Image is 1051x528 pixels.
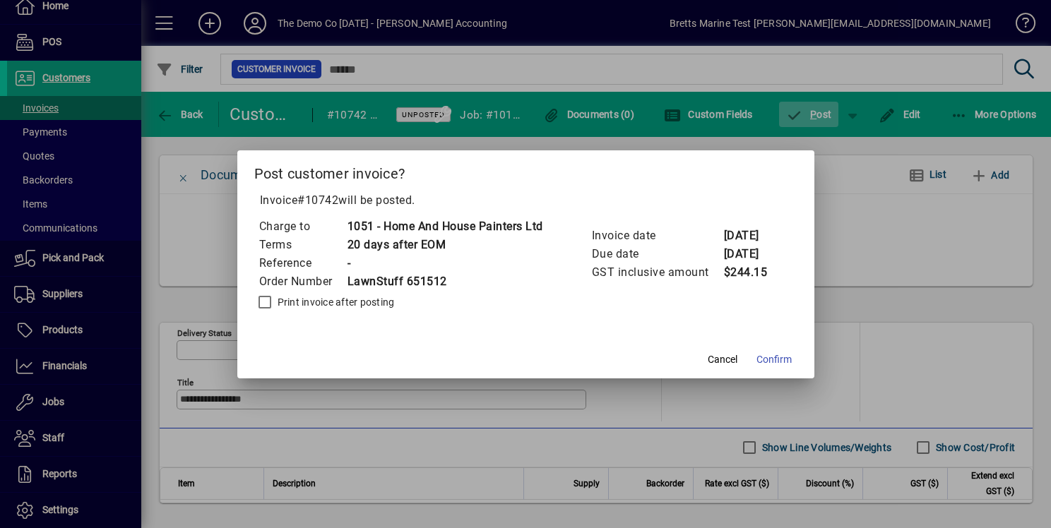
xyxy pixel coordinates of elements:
[347,217,543,236] td: 1051 - Home And House Painters Ltd
[723,245,780,263] td: [DATE]
[708,352,737,367] span: Cancel
[591,245,723,263] td: Due date
[259,254,347,272] td: Reference
[347,272,543,291] td: LawnStuff 651512
[751,347,797,373] button: Confirm
[259,272,347,291] td: Order Number
[591,263,723,282] td: GST inclusive amount
[347,254,543,272] td: -
[723,227,780,245] td: [DATE]
[723,263,780,282] td: $244.15
[275,295,395,309] label: Print invoice after posting
[259,217,347,236] td: Charge to
[237,150,814,191] h2: Post customer invoice?
[259,236,347,254] td: Terms
[756,352,792,367] span: Confirm
[254,192,797,209] p: Invoice will be posted .
[297,193,338,207] span: #10742
[700,347,745,373] button: Cancel
[347,236,543,254] td: 20 days after EOM
[591,227,723,245] td: Invoice date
